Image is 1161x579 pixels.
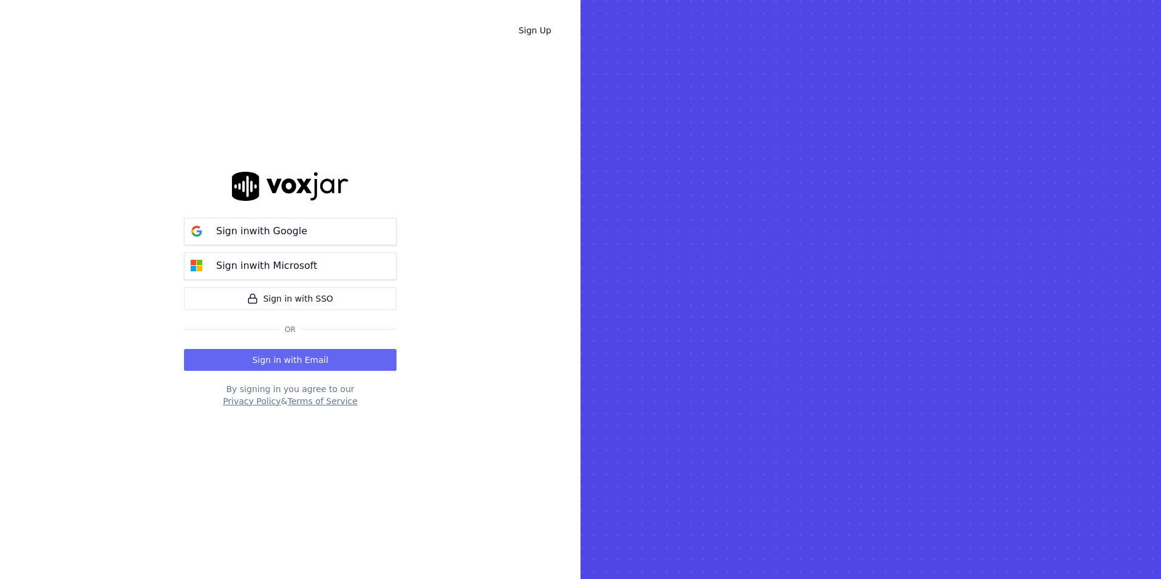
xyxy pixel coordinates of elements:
p: Sign in with Microsoft [216,259,317,273]
span: Or [280,325,301,334]
a: Sign in with SSO [184,287,397,310]
img: google Sign in button [185,219,209,243]
img: microsoft Sign in button [185,254,209,278]
button: Sign inwith Microsoft [184,252,397,280]
div: By signing in you agree to our & [184,383,397,407]
button: Sign inwith Google [184,218,397,245]
img: logo [232,172,349,200]
p: Sign in with Google [216,224,307,239]
button: Sign in with Email [184,349,397,371]
button: Terms of Service [287,395,357,407]
button: Privacy Policy [223,395,281,407]
a: Sign Up [509,19,561,41]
